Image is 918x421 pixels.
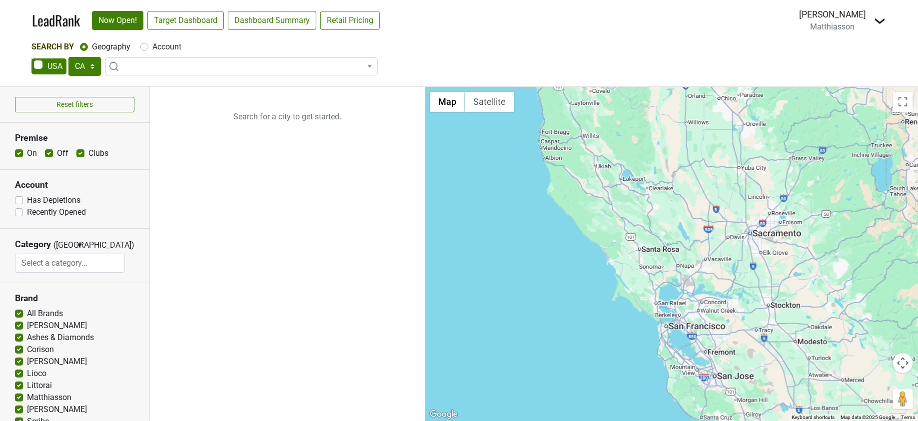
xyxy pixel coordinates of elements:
[27,206,86,218] label: Recently Opened
[53,239,73,254] span: ([GEOGRAPHIC_DATA])
[27,404,87,416] label: [PERSON_NAME]
[15,239,51,250] h3: Category
[27,344,54,356] label: Corison
[27,147,37,159] label: On
[27,368,46,380] label: Lioco
[901,415,915,420] a: Terms (opens in new tab)
[147,11,224,30] a: Target Dashboard
[31,42,74,51] span: Search By
[27,380,52,392] label: Littorai
[27,320,87,332] label: [PERSON_NAME]
[76,241,83,250] span: ▼
[15,293,134,304] h3: Brand
[465,92,514,112] button: Show satellite imagery
[15,133,134,143] h3: Premise
[799,8,866,21] div: [PERSON_NAME]
[811,22,855,31] span: Matthiasson
[841,415,895,420] span: Map data ©2025 Google
[320,11,380,30] a: Retail Pricing
[893,353,913,373] button: Map camera controls
[430,92,465,112] button: Show street map
[15,97,134,112] button: Reset filters
[792,414,835,421] button: Keyboard shortcuts
[15,254,124,273] input: Select a category...
[92,41,130,53] label: Geography
[32,10,80,31] a: LeadRank
[893,92,913,112] button: Toggle fullscreen view
[152,41,181,53] label: Account
[427,408,460,421] img: Google
[27,392,71,404] label: Matthiasson
[88,147,108,159] label: Clubs
[150,87,425,147] p: Search for a city to get started.
[27,194,80,206] label: Has Depletions
[27,308,63,320] label: All Brands
[27,356,87,368] label: [PERSON_NAME]
[92,11,143,30] a: Now Open!
[893,389,913,409] button: Drag Pegman onto the map to open Street View
[228,11,316,30] a: Dashboard Summary
[15,180,134,190] h3: Account
[427,408,460,421] a: Open this area in Google Maps (opens a new window)
[57,147,68,159] label: Off
[874,15,886,27] img: Dropdown Menu
[27,332,94,344] label: Ashes & Diamonds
